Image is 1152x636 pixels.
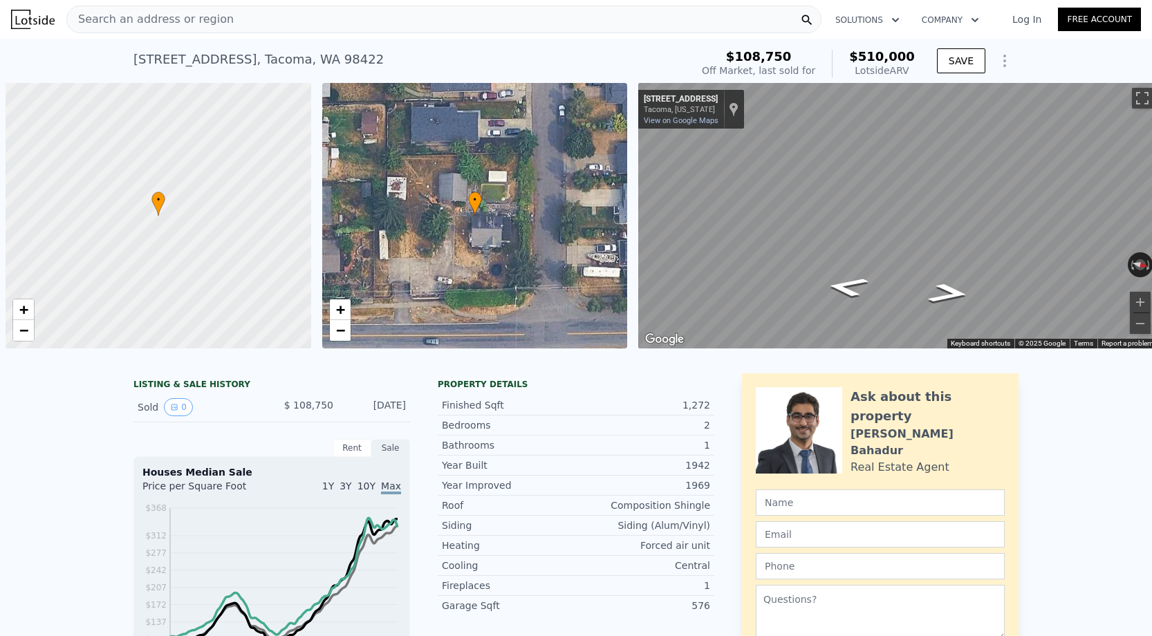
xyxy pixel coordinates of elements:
tspan: $277 [145,548,167,558]
div: 1 [576,579,710,592]
div: [DATE] [344,398,406,416]
input: Email [756,521,1005,548]
div: Houses Median Sale [142,465,401,479]
span: 10Y [357,480,375,492]
span: • [468,194,482,206]
a: Free Account [1058,8,1141,31]
path: Go North, 58th Ave NE [910,279,987,308]
span: + [19,301,28,318]
div: 1 [576,438,710,452]
div: Sale [371,439,410,457]
div: 576 [576,599,710,612]
span: − [19,321,28,339]
input: Phone [756,553,1005,579]
div: Roof [442,498,576,512]
div: 1942 [576,458,710,472]
span: − [335,321,344,339]
div: 1969 [576,478,710,492]
span: • [151,194,165,206]
path: Go South, 58th Ave NE [808,272,886,301]
div: LISTING & SALE HISTORY [133,379,410,393]
button: Zoom in [1130,292,1151,312]
span: $108,750 [726,49,792,64]
div: 2 [576,418,710,432]
div: Central [576,559,710,572]
span: $ 108,750 [284,400,333,411]
span: Search an address or region [67,11,234,28]
div: Off Market, last sold for [702,64,815,77]
div: Siding [442,518,576,532]
tspan: $207 [145,583,167,592]
span: 1Y [322,480,334,492]
button: Zoom out [1130,313,1151,334]
span: + [335,301,344,318]
div: [STREET_ADDRESS] [644,94,718,105]
input: Name [756,489,1005,516]
div: Finished Sqft [442,398,576,412]
tspan: $312 [145,531,167,541]
div: Year Built [442,458,576,472]
div: Rent [333,439,371,457]
tspan: $137 [145,617,167,627]
div: Fireplaces [442,579,576,592]
a: Zoom in [13,299,34,320]
div: Heating [442,539,576,552]
div: [STREET_ADDRESS] , Tacoma , WA 98422 [133,50,384,69]
div: Lotside ARV [849,64,915,77]
button: Show Options [991,47,1019,75]
div: Price per Square Foot [142,479,272,501]
div: Cooling [442,559,576,572]
span: $510,000 [849,49,915,64]
div: Real Estate Agent [851,459,949,476]
button: Keyboard shortcuts [951,339,1010,348]
div: Ask about this property [851,387,1005,426]
div: • [468,191,482,216]
tspan: $242 [145,565,167,575]
div: • [151,191,165,216]
a: View on Google Maps [644,116,718,125]
div: Tacoma, [US_STATE] [644,105,718,114]
span: © 2025 Google [1019,339,1066,347]
div: Sold [138,398,261,416]
button: SAVE [937,48,985,73]
button: View historical data [164,398,193,416]
div: Bathrooms [442,438,576,452]
div: Composition Shingle [576,498,710,512]
div: [PERSON_NAME] Bahadur [851,426,1005,459]
a: Zoom out [330,320,351,341]
img: Google [642,330,687,348]
a: Show location on map [729,102,738,117]
a: Terms (opens in new tab) [1074,339,1093,347]
div: Siding (Alum/Vinyl) [576,518,710,532]
div: 1,272 [576,398,710,412]
div: Bedrooms [442,418,576,432]
tspan: $368 [145,503,167,513]
div: Forced air unit [576,539,710,552]
span: 3Y [340,480,351,492]
a: Zoom out [13,320,34,341]
button: Rotate counterclockwise [1128,252,1135,277]
div: Property details [438,379,714,390]
a: Zoom in [330,299,351,320]
button: Company [911,8,990,32]
div: Year Improved [442,478,576,492]
button: Solutions [824,8,911,32]
div: Garage Sqft [442,599,576,612]
a: Log In [996,12,1058,26]
a: Open this area in Google Maps (opens a new window) [642,330,687,348]
img: Lotside [11,10,55,29]
span: Max [381,480,401,494]
tspan: $172 [145,600,167,610]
